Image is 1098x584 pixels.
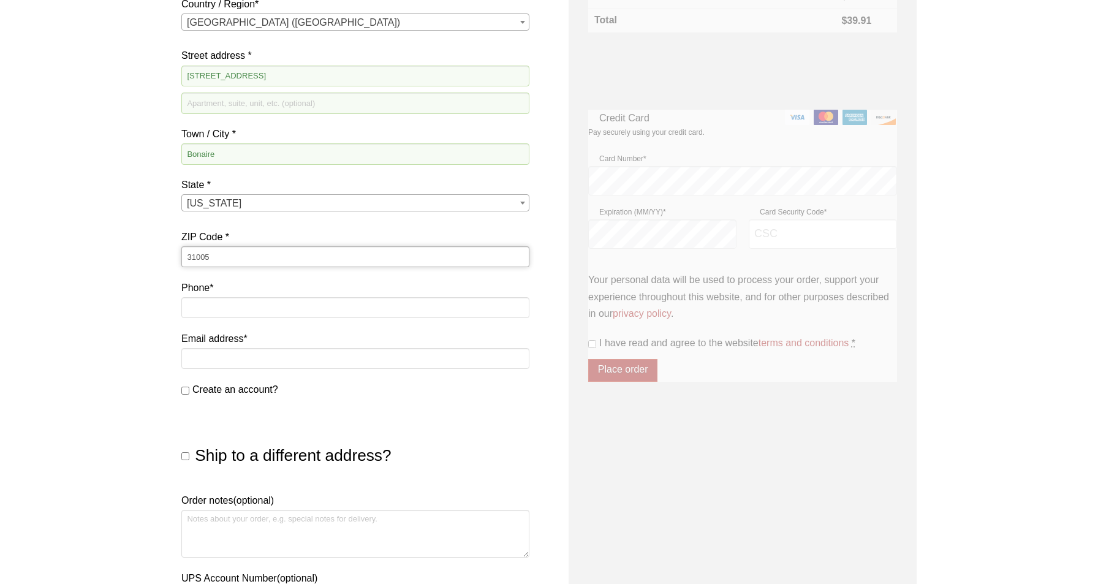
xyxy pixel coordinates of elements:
[588,45,774,93] iframe: reCAPTCHA
[181,194,529,211] span: State
[182,195,529,212] span: Georgia
[181,126,529,142] label: Town / City
[181,176,529,193] label: State
[181,93,529,113] input: Apartment, suite, unit, etc. (optional)
[181,279,529,296] label: Phone
[181,452,189,460] input: Ship to a different address?
[181,387,189,395] input: Create an account?
[181,66,529,86] input: House number and street name
[181,13,529,31] span: Country / Region
[192,384,278,395] span: Create an account?
[181,229,529,245] label: ZIP Code
[181,47,529,64] label: Street address
[233,495,274,506] span: (optional)
[181,330,529,347] label: Email address
[277,573,318,583] span: (optional)
[181,492,529,509] label: Order notes
[195,446,391,465] span: Ship to a different address?
[182,14,529,31] span: United States (US)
